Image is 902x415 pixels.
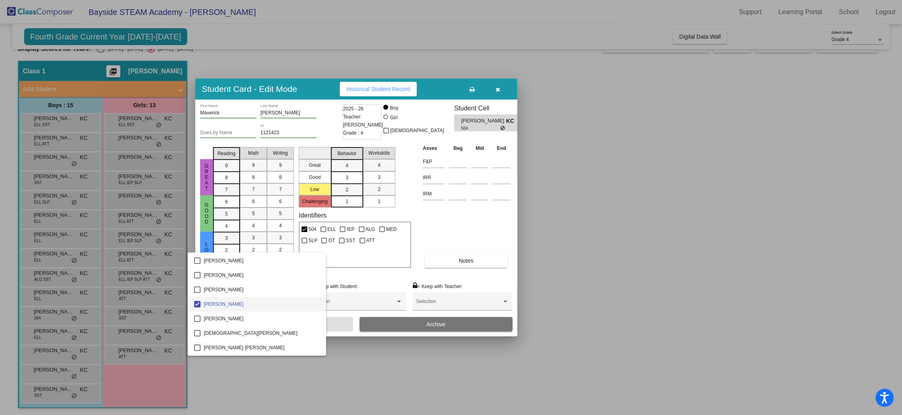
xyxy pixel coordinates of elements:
[204,355,320,369] span: [PERSON_NAME]
[204,311,320,326] span: [PERSON_NAME]
[204,340,320,355] span: [PERSON_NAME] [PERSON_NAME]
[204,326,320,340] span: [DEMOGRAPHIC_DATA][PERSON_NAME]
[204,297,320,311] span: [PERSON_NAME]
[204,268,320,282] span: [PERSON_NAME]
[204,282,320,297] span: [PERSON_NAME]
[204,253,320,268] span: [PERSON_NAME]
